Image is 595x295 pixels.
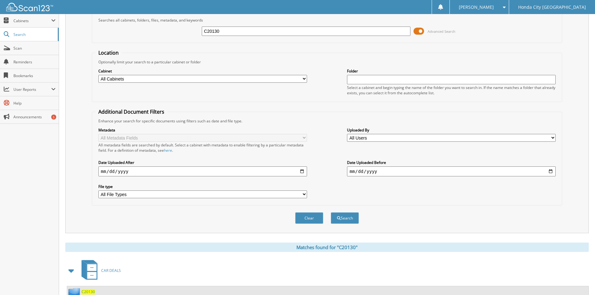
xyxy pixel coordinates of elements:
[13,73,56,78] span: Bookmarks
[6,3,53,11] img: scan123-logo-white.svg
[347,127,556,133] label: Uploaded By
[95,59,559,65] div: Optionally limit your search to a particular cabinet or folder
[13,18,51,23] span: Cabinets
[347,68,556,74] label: Folder
[98,160,307,165] label: Date Uploaded After
[78,258,121,283] a: CAR DEALS
[13,59,56,65] span: Reminders
[13,114,56,120] span: Announcements
[347,85,556,96] div: Select a cabinet and begin typing the name of the folder you want to search in. If the name match...
[13,87,51,92] span: User Reports
[95,49,122,56] legend: Location
[518,5,586,9] span: Honda City [GEOGRAPHIC_DATA]
[98,127,307,133] label: Metadata
[65,243,589,252] div: Matches found for "C20130"
[347,166,556,176] input: end
[13,101,56,106] span: Help
[13,32,55,37] span: Search
[564,265,595,295] iframe: Chat Widget
[459,5,494,9] span: [PERSON_NAME]
[331,212,359,224] button: Search
[98,142,307,153] div: All metadata fields are searched by default. Select a cabinet with metadata to enable filtering b...
[98,184,307,189] label: File type
[95,17,559,23] div: Searches all cabinets, folders, files, metadata, and keywords
[164,148,172,153] a: here
[101,268,121,273] span: CAR DEALS
[98,68,307,74] label: Cabinet
[95,118,559,124] div: Enhance your search for specific documents using filters such as date and file type.
[347,160,556,165] label: Date Uploaded Before
[98,166,307,176] input: start
[295,212,323,224] button: Clear
[428,29,455,34] span: Advanced Search
[13,46,56,51] span: Scan
[82,289,95,294] a: C20130
[51,115,56,120] div: 5
[95,108,167,115] legend: Additional Document Filters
